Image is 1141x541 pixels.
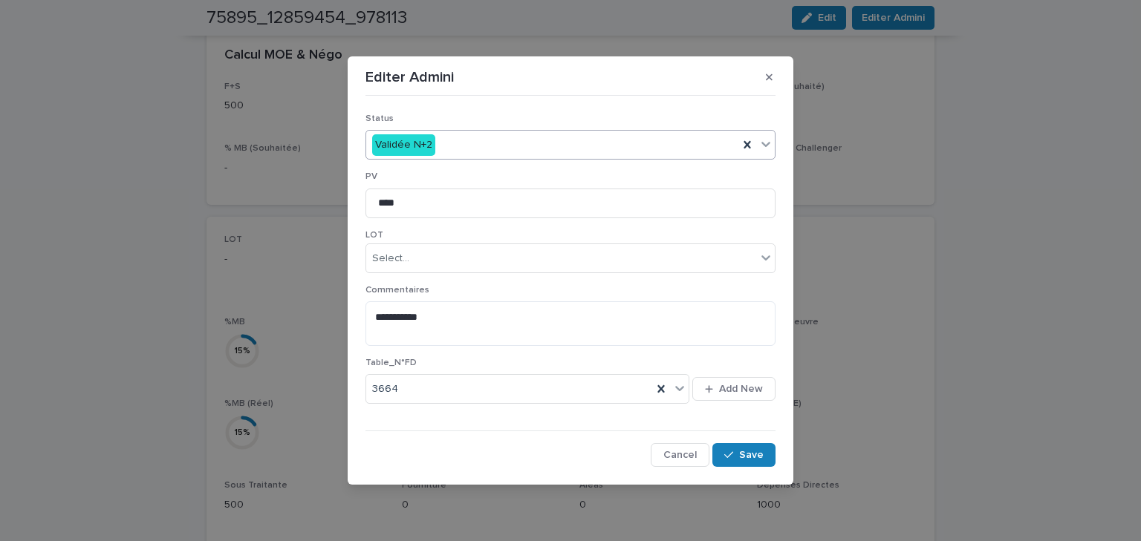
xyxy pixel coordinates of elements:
[365,231,383,240] span: LOT
[365,358,417,367] span: Table_N°FD
[365,286,429,295] span: Commentaires
[739,450,764,460] span: Save
[365,172,377,181] span: PV
[372,251,409,266] div: Select...
[372,134,435,156] div: Validée N+2
[365,114,394,123] span: Status
[651,443,709,467] button: Cancel
[365,68,454,86] p: Editer Admini
[712,443,776,467] button: Save
[663,450,697,460] span: Cancel
[366,377,652,401] div: 3664
[719,384,763,394] span: Add New
[692,377,776,401] button: Add New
